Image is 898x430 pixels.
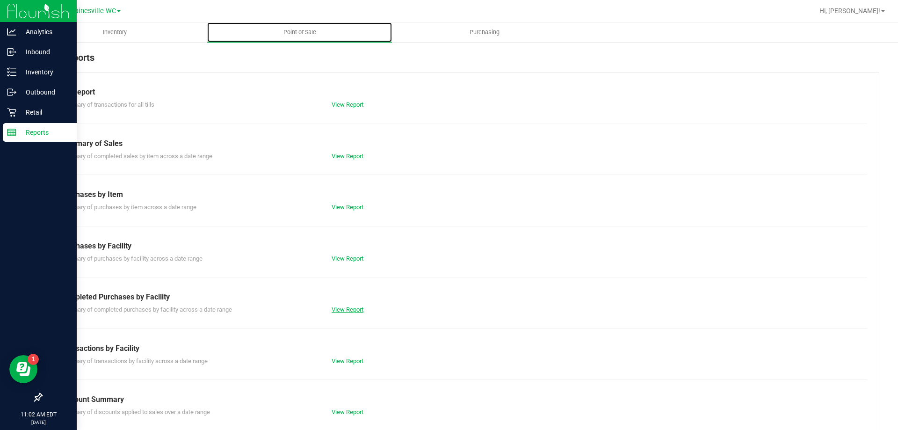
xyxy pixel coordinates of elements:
a: View Report [332,408,363,415]
span: Hi, [PERSON_NAME]! [819,7,880,15]
inline-svg: Retail [7,108,16,117]
inline-svg: Reports [7,128,16,137]
p: Retail [16,107,72,118]
a: Purchasing [392,22,577,42]
a: View Report [332,306,363,313]
span: Summary of completed sales by item across a date range [60,153,212,160]
p: Analytics [16,26,72,37]
span: Summary of discounts applied to sales over a date range [60,408,210,415]
div: Completed Purchases by Facility [60,292,860,303]
span: Gainesville WC [70,7,116,15]
p: Inventory [16,66,72,78]
div: Summary of Sales [60,138,860,149]
p: [DATE] [4,419,72,426]
iframe: Resource center [9,355,37,383]
a: Point of Sale [207,22,392,42]
p: Reports [16,127,72,138]
p: Inbound [16,46,72,58]
span: Purchasing [457,28,512,36]
div: Transactions by Facility [60,343,860,354]
span: Summary of transactions by facility across a date range [60,357,208,364]
div: POS Reports [41,51,879,72]
a: View Report [332,153,363,160]
span: Summary of purchases by facility across a date range [60,255,203,262]
inline-svg: Inventory [7,67,16,77]
div: Purchases by Facility [60,241,860,252]
inline-svg: Outbound [7,87,16,97]
a: View Report [332,357,363,364]
a: View Report [332,255,363,262]
div: Purchases by Item [60,189,860,200]
inline-svg: Analytics [7,27,16,36]
iframe: Resource center unread badge [28,354,39,365]
p: 11:02 AM EDT [4,410,72,419]
span: Summary of transactions for all tills [60,101,154,108]
div: Till Report [60,87,860,98]
a: View Report [332,204,363,211]
span: Point of Sale [271,28,329,36]
a: View Report [332,101,363,108]
span: Inventory [90,28,139,36]
inline-svg: Inbound [7,47,16,57]
a: Inventory [22,22,207,42]
span: Summary of completed purchases by facility across a date range [60,306,232,313]
p: Outbound [16,87,72,98]
span: Summary of purchases by item across a date range [60,204,196,211]
div: Discount Summary [60,394,860,405]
